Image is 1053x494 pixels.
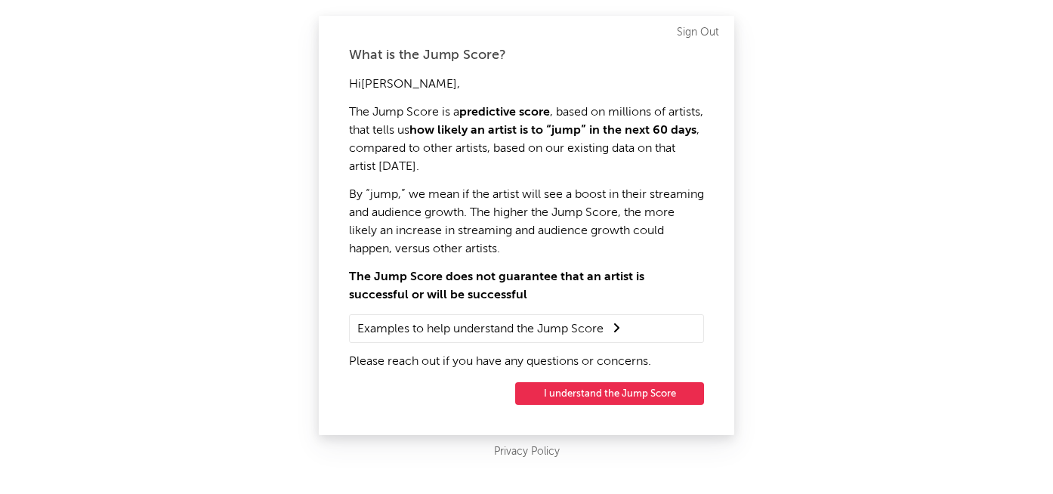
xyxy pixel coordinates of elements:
[494,443,560,462] a: Privacy Policy
[349,271,644,301] strong: The Jump Score does not guarantee that an artist is successful or will be successful
[349,103,704,176] p: The Jump Score is a , based on millions of artists, that tells us , compared to other artists, ba...
[677,23,719,42] a: Sign Out
[515,382,704,405] button: I understand the Jump Score
[459,107,550,119] strong: predictive score
[349,353,704,371] p: Please reach out if you have any questions or concerns.
[409,125,696,137] strong: how likely an artist is to “jump” in the next 60 days
[349,46,704,64] div: What is the Jump Score?
[357,319,696,338] summary: Examples to help understand the Jump Score
[349,186,704,258] p: By “jump,” we mean if the artist will see a boost in their streaming and audience growth. The hig...
[349,76,704,94] p: Hi [PERSON_NAME] ,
